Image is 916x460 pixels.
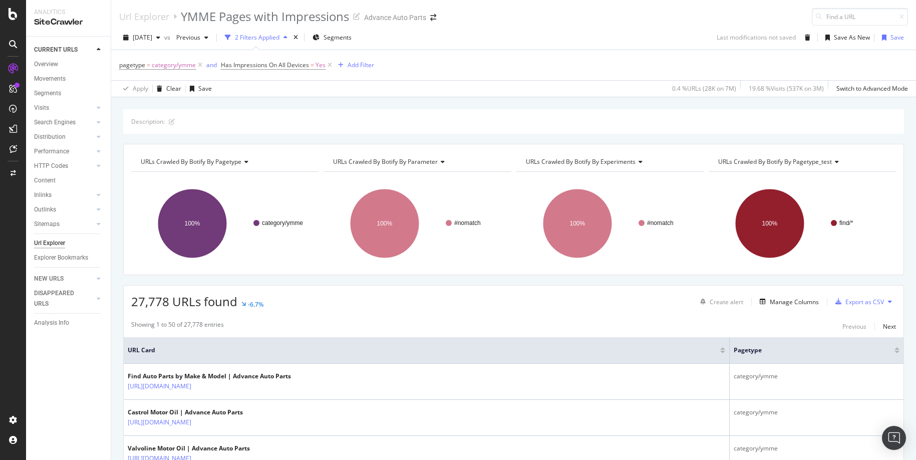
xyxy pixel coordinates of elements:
[34,253,104,263] a: Explorer Bookmarks
[131,293,237,310] span: 27,778 URLs found
[198,84,212,93] div: Save
[119,11,169,22] a: Url Explorer
[139,154,310,170] h4: URLs Crawled By Botify By pagetype
[34,132,94,142] a: Distribution
[34,238,104,249] a: Url Explorer
[883,320,896,332] button: Next
[34,59,104,70] a: Overview
[221,30,291,46] button: 2 Filters Applied
[34,175,56,186] div: Content
[839,219,853,226] text: find/*
[34,88,61,99] div: Segments
[128,408,243,417] div: Castrol Motor Oil | Advance Auto Parts
[832,81,908,97] button: Switch to Advanced Mode
[709,180,894,267] svg: A chart.
[734,346,879,355] span: pagetype
[34,146,69,157] div: Performance
[718,157,832,166] span: URLs Crawled By Botify By pagetype_test
[836,84,908,93] div: Switch to Advanced Mode
[34,318,69,328] div: Analysis Info
[309,30,356,46] button: Segments
[291,33,300,43] div: times
[133,84,148,93] div: Apply
[128,417,191,427] a: [URL][DOMAIN_NAME]
[834,33,870,42] div: Save As New
[119,61,145,69] span: pagetype
[364,13,426,23] div: Advance Auto Parts
[186,81,212,97] button: Save
[128,346,718,355] span: URL Card
[185,220,200,227] text: 100%
[34,190,52,200] div: Inlinks
[147,61,150,69] span: =
[831,294,884,310] button: Export as CSV
[34,253,88,263] div: Explorer Bookmarks
[34,103,49,113] div: Visits
[34,117,94,128] a: Search Engines
[172,30,212,46] button: Previous
[34,161,68,171] div: HTTP Codes
[333,157,438,166] span: URLs Crawled By Botify By parameter
[526,157,636,166] span: URLs Crawled By Botify By experiments
[235,33,279,42] div: 2 Filters Applied
[152,58,196,72] span: category/ymme
[128,381,191,391] a: [URL][DOMAIN_NAME]
[890,33,904,42] div: Save
[166,84,181,93] div: Clear
[334,59,374,71] button: Add Filter
[34,204,94,215] a: Outlinks
[181,8,349,25] div: YMME Pages with Impressions
[516,180,702,267] svg: A chart.
[377,220,393,227] text: 100%
[34,132,66,142] div: Distribution
[221,61,309,69] span: Has Impressions On All Devices
[710,298,743,306] div: Create alert
[524,154,695,170] h4: URLs Crawled By Botify By experiments
[34,238,65,249] div: Url Explorer
[128,444,250,453] div: Valvoline Motor Oil | Advance Auto Parts
[749,84,824,93] div: 19.68 % Visits ( 537K on 3M )
[569,220,585,227] text: 100%
[34,17,103,28] div: SiteCrawler
[316,58,326,72] span: Yes
[34,318,104,328] a: Analysis Info
[324,180,509,267] svg: A chart.
[756,296,819,308] button: Manage Columns
[131,117,165,126] div: Description:
[734,372,899,381] div: category/ymme
[324,33,352,42] span: Segments
[133,33,152,42] span: 2025 Aug. 2nd
[34,146,94,157] a: Performance
[878,30,904,46] button: Save
[34,8,103,17] div: Analytics
[131,320,224,332] div: Showing 1 to 50 of 27,778 entries
[812,8,908,26] input: Find a URL
[34,274,94,284] a: NEW URLS
[153,81,181,97] button: Clear
[34,219,94,229] a: Sitemaps
[119,81,148,97] button: Apply
[762,220,777,227] text: 100%
[34,103,94,113] a: Visits
[696,294,743,310] button: Create alert
[454,219,481,226] text: #nomatch
[206,61,217,69] div: and
[842,322,866,331] div: Previous
[845,298,884,306] div: Export as CSV
[34,74,66,84] div: Movements
[34,190,94,200] a: Inlinks
[34,204,56,215] div: Outlinks
[34,117,76,128] div: Search Engines
[34,45,78,55] div: CURRENT URLS
[882,426,906,450] div: Open Intercom Messenger
[821,30,870,46] button: Save As New
[34,219,60,229] div: Sitemaps
[34,288,94,309] a: DISAPPEARED URLS
[141,157,241,166] span: URLs Crawled By Botify By pagetype
[734,444,899,453] div: category/ymme
[770,298,819,306] div: Manage Columns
